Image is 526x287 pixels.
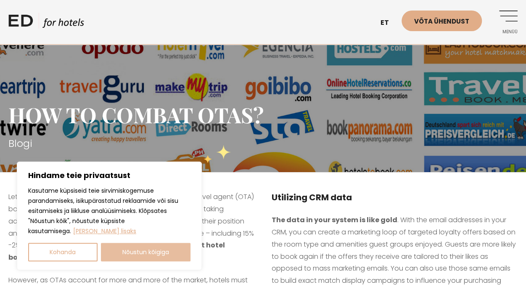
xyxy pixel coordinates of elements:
[376,13,402,33] a: et
[28,243,98,261] button: Kohanda
[272,215,397,225] strong: The data in your system is like gold
[101,243,191,261] button: Nõustun kõigiga
[8,191,255,264] p: Let’s face it, the OTAs are not getting any smaller. Online travel agent (OTA) bookings have stea...
[73,226,137,236] a: Loe lisaks
[8,102,518,128] h1: HOW TO COMBAT OTAS?
[494,11,518,34] a: Menüü
[272,191,518,204] h4: Utilizing CRM data
[8,240,225,262] strong: hoteliers prefer direct hotel bookings
[494,29,518,35] span: Menüü
[8,13,84,34] a: ED HOTELS
[8,136,518,151] h3: Blogi
[28,186,190,236] p: Kasutame küpsiseid teie sirvimiskogemuse parandamiseks, isikupärastatud reklaamide või sisu esita...
[28,170,190,181] p: Hindame teie privaatsust
[402,11,482,31] a: Võta ühendust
